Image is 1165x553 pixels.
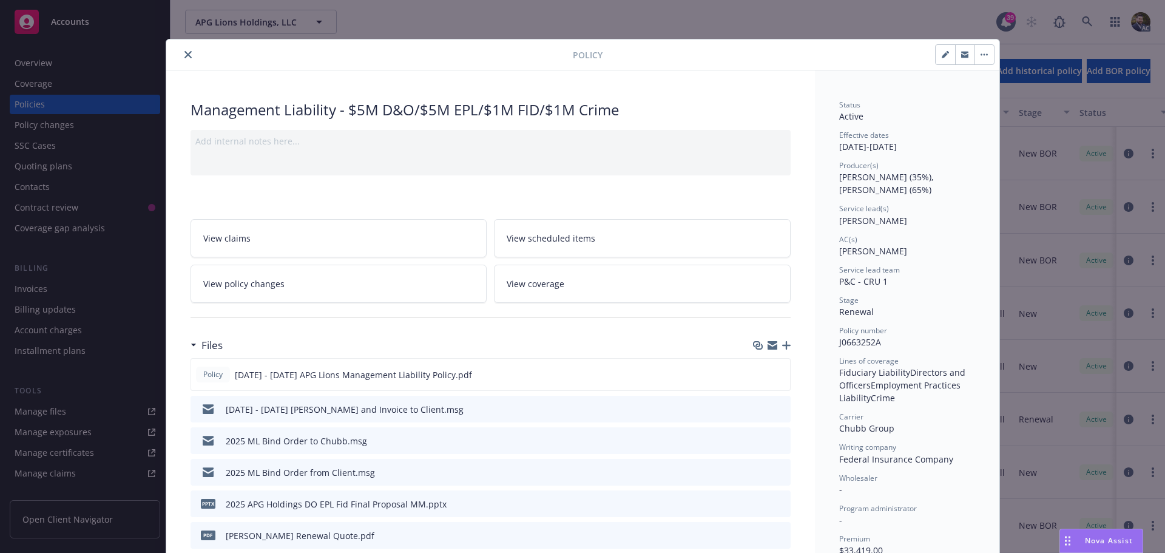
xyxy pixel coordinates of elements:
[839,276,888,287] span: P&C - CRU 1
[507,277,564,290] span: View coverage
[775,529,786,542] button: preview file
[839,130,975,153] div: [DATE] - [DATE]
[839,110,863,122] span: Active
[195,135,786,148] div: Add internal notes here...
[839,473,877,483] span: Wholesaler
[507,232,595,245] span: View scheduled items
[839,306,874,317] span: Renewal
[494,219,791,257] a: View scheduled items
[191,219,487,257] a: View claims
[226,529,374,542] div: [PERSON_NAME] Renewal Quote.pdf
[755,435,765,447] button: download file
[839,245,907,257] span: [PERSON_NAME]
[775,435,786,447] button: preview file
[191,100,791,120] div: Management Liability - $5M D&O/$5M EPL/$1M FID/$1M Crime
[774,368,785,381] button: preview file
[839,484,842,495] span: -
[839,356,899,366] span: Lines of coverage
[201,369,225,380] span: Policy
[839,534,870,544] span: Premium
[839,442,896,452] span: Writing company
[839,130,889,140] span: Effective dates
[839,453,953,465] span: Federal Insurance Company
[1085,535,1133,546] span: Nova Assist
[839,171,936,195] span: [PERSON_NAME] (35%), [PERSON_NAME] (65%)
[201,531,215,540] span: pdf
[755,368,765,381] button: download file
[775,403,786,416] button: preview file
[839,379,963,404] span: Employment Practices Liability
[201,499,215,508] span: pptx
[871,392,895,404] span: Crime
[839,412,863,422] span: Carrier
[181,47,195,62] button: close
[1059,529,1143,553] button: Nova Assist
[839,367,968,391] span: Directors and Officers
[839,295,859,305] span: Stage
[839,100,860,110] span: Status
[839,422,894,434] span: Chubb Group
[203,232,251,245] span: View claims
[755,498,765,511] button: download file
[755,466,765,479] button: download file
[191,338,223,353] div: Files
[226,466,375,479] div: 2025 ML Bind Order from Client.msg
[755,529,765,542] button: download file
[839,514,842,526] span: -
[191,265,487,303] a: View policy changes
[775,498,786,511] button: preview file
[235,368,472,381] span: [DATE] - [DATE] APG Lions Management Liability Policy.pdf
[839,160,879,171] span: Producer(s)
[839,203,889,214] span: Service lead(s)
[775,466,786,479] button: preview file
[573,49,603,61] span: Policy
[839,336,881,348] span: J0663252A
[839,503,917,514] span: Program administrator
[839,265,900,275] span: Service lead team
[839,325,887,336] span: Policy number
[755,403,765,416] button: download file
[226,498,447,511] div: 2025 APG Holdings DO EPL Fid Final Proposal MM.pptx
[839,367,910,378] span: Fiduciary Liability
[201,338,223,353] h3: Files
[226,403,464,416] div: [DATE] - [DATE] [PERSON_NAME] and Invoice to Client.msg
[1060,529,1075,552] div: Drag to move
[203,277,285,290] span: View policy changes
[839,215,907,226] span: [PERSON_NAME]
[226,435,367,447] div: 2025 ML Bind Order to Chubb.msg
[839,234,857,245] span: AC(s)
[494,265,791,303] a: View coverage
